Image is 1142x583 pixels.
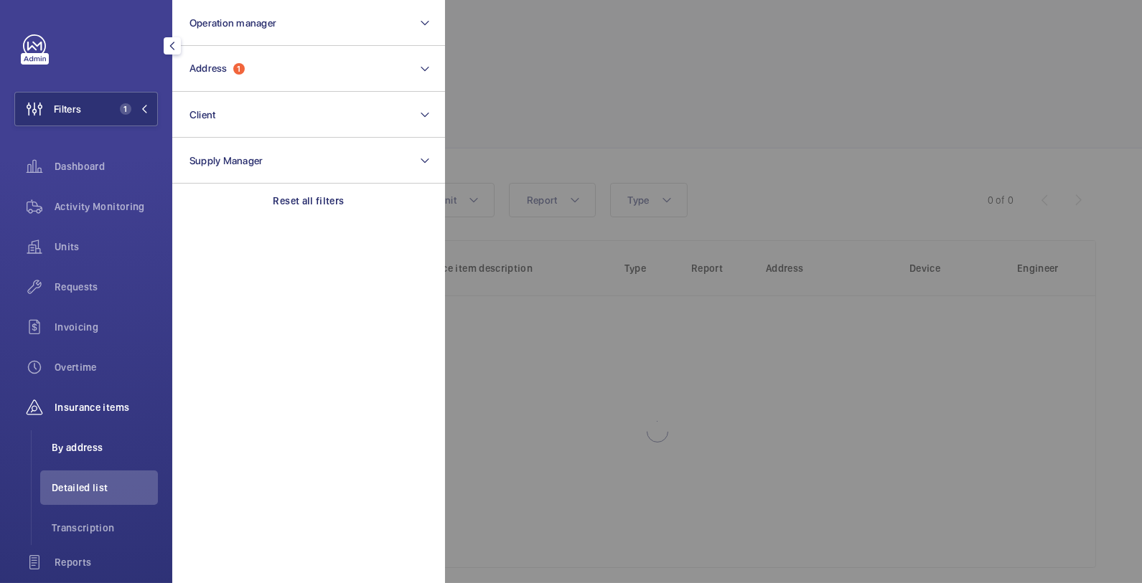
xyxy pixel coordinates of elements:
span: Reports [55,555,158,569]
span: Dashboard [55,159,158,174]
span: Requests [55,280,158,294]
span: Detailed list [52,480,158,495]
span: By address [52,440,158,455]
span: 1 [120,103,131,115]
span: Overtime [55,360,158,374]
span: Units [55,240,158,254]
button: Filters1 [14,92,158,126]
span: Invoicing [55,320,158,334]
span: Filters [54,102,81,116]
span: Transcription [52,521,158,535]
span: Insurance items [55,400,158,414]
span: Activity Monitoring [55,199,158,214]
